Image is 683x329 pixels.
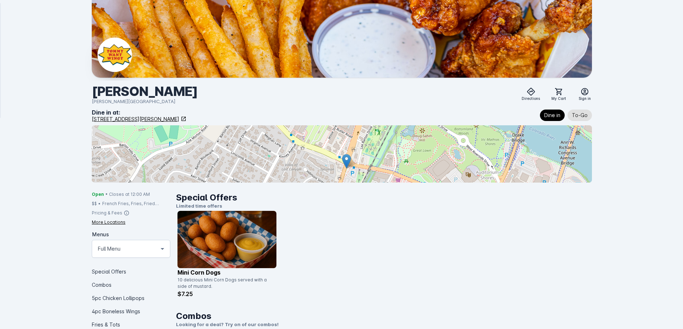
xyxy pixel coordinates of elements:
p: $7.25 [177,290,276,298]
div: [PERSON_NAME] [92,83,198,100]
img: Marker [342,154,351,169]
span: Dine in [544,111,560,120]
div: $$ [92,200,97,207]
div: French Fries, Fries, Fried Chicken, Tots, Buffalo Wings, Chicken, Wings, Fried Pickles [102,200,170,207]
span: Directions [522,96,540,101]
mat-label: Menus [92,231,109,237]
mat-chip-listbox: Fulfillment [540,108,592,122]
div: 5pc Chicken Lollipops [92,291,170,305]
h1: Special Offers [176,191,592,204]
div: Special Offers [92,265,170,278]
div: Combos [92,278,170,291]
div: 4pc Boneless Wings [92,305,170,318]
h1: Combos [176,310,592,323]
span: To-Go [572,111,588,120]
div: [PERSON_NAME][GEOGRAPHIC_DATA] [92,98,198,105]
div: [STREET_ADDRESS][PERSON_NAME] [92,115,179,123]
span: Open [92,191,104,198]
p: Mini Corn Dogs [177,268,276,277]
p: Looking for a deal? Try on of our combos! [176,321,592,328]
div: • [98,200,101,207]
div: Pricing & Fees [92,210,122,216]
mat-select-trigger: Full Menu [98,245,120,253]
div: More Locations [92,219,125,226]
img: catalog item [177,211,276,268]
img: Business Logo [98,38,132,72]
div: Dine in at: [92,108,186,117]
span: • Closes at 12:00 AM [105,191,150,198]
div: 10 delicious Mini Corn Dogs served with a side of mustard. [177,277,272,290]
p: Limited time offers [176,203,592,210]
